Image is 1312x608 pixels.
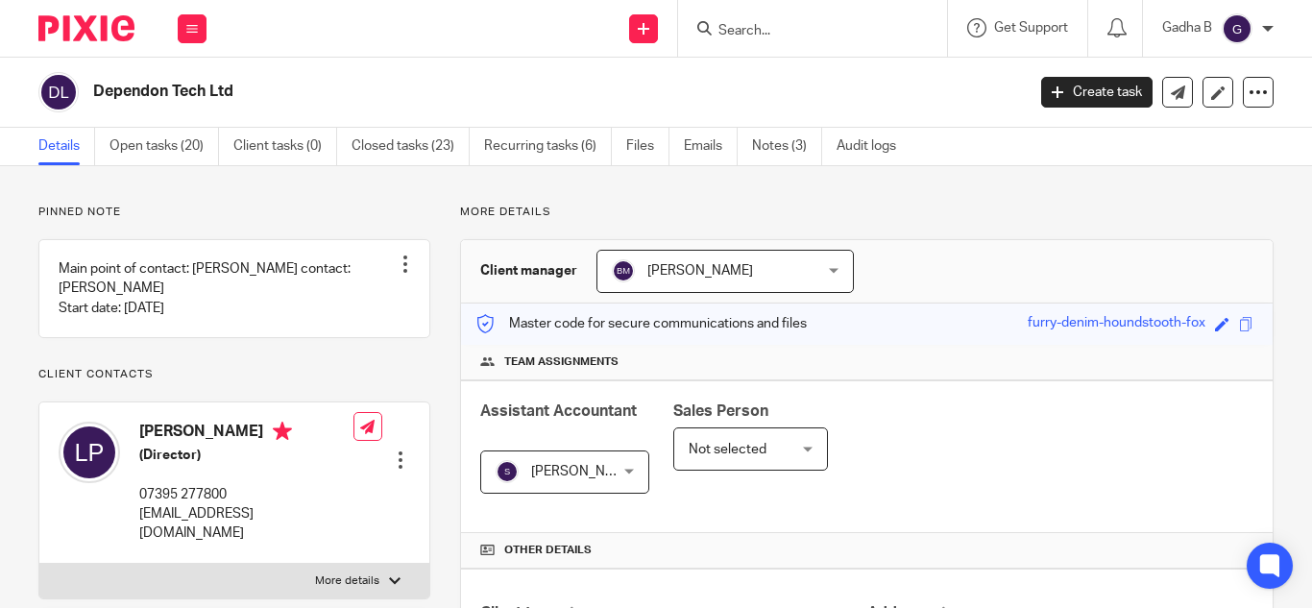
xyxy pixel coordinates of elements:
[109,128,219,165] a: Open tasks (20)
[460,205,1274,220] p: More details
[315,573,379,589] p: More details
[837,128,911,165] a: Audit logs
[626,128,669,165] a: Files
[352,128,470,165] a: Closed tasks (23)
[139,446,353,465] h5: (Director)
[647,264,753,278] span: [PERSON_NAME]
[59,422,120,483] img: svg%3E
[1028,313,1205,335] div: furry-denim-houndstooth-fox
[689,443,766,456] span: Not selected
[673,403,768,419] span: Sales Person
[38,205,430,220] p: Pinned note
[717,23,889,40] input: Search
[233,128,337,165] a: Client tasks (0)
[38,128,95,165] a: Details
[612,259,635,282] img: svg%3E
[475,314,807,333] p: Master code for secure communications and files
[504,543,592,558] span: Other details
[994,21,1068,35] span: Get Support
[38,72,79,112] img: svg%3E
[273,422,292,441] i: Primary
[480,261,577,280] h3: Client manager
[496,460,519,483] img: svg%3E
[1222,13,1252,44] img: svg%3E
[139,485,353,504] p: 07395 277800
[684,128,738,165] a: Emails
[93,82,829,102] h2: Dependon Tech Ltd
[480,403,637,419] span: Assistant Accountant
[504,354,619,370] span: Team assignments
[752,128,822,165] a: Notes (3)
[531,465,648,478] span: [PERSON_NAME] B
[139,504,353,544] p: [EMAIL_ADDRESS][DOMAIN_NAME]
[484,128,612,165] a: Recurring tasks (6)
[139,422,353,446] h4: [PERSON_NAME]
[1162,18,1212,37] p: Gadha B
[38,367,430,382] p: Client contacts
[38,15,134,41] img: Pixie
[1041,77,1153,108] a: Create task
